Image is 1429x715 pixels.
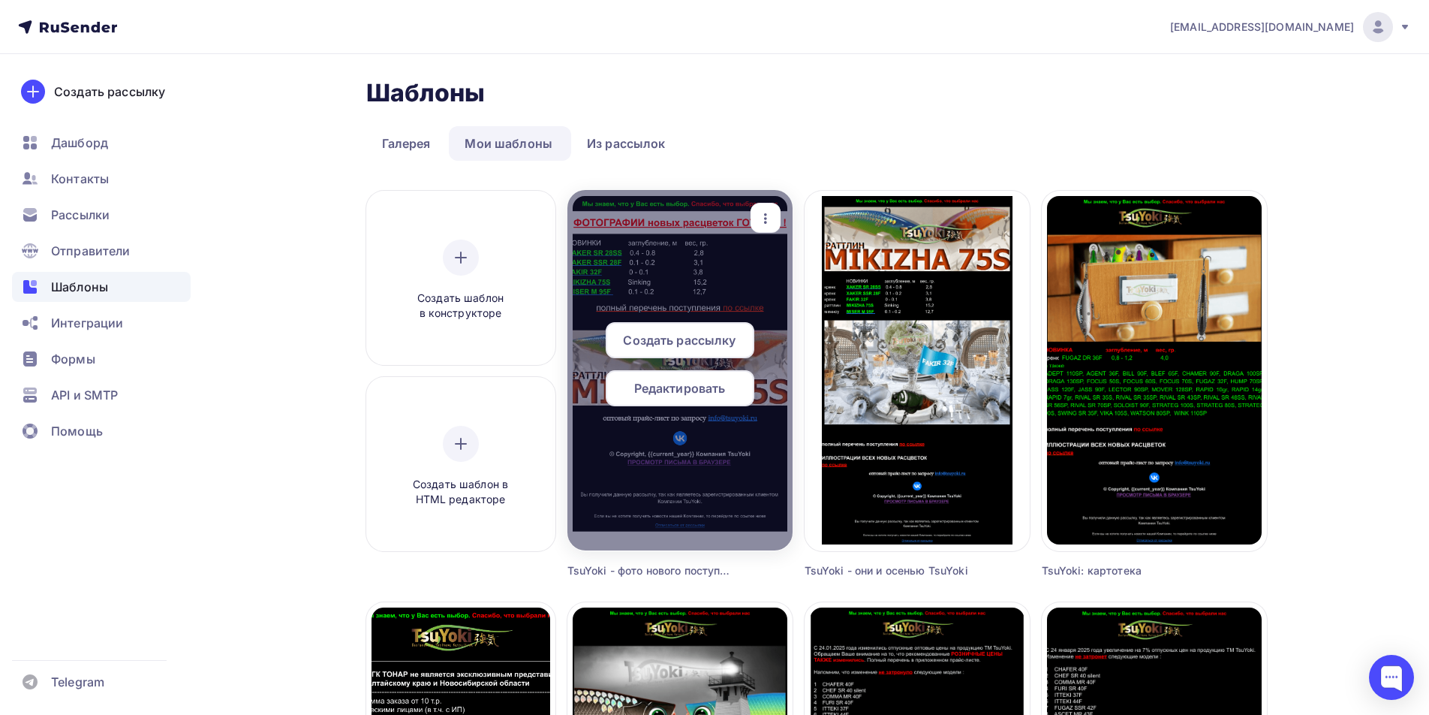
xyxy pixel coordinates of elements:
[623,331,736,349] span: Создать рассылку
[390,477,532,508] span: Создать шаблон в HTML редакторе
[366,78,486,108] h2: Шаблоны
[12,236,191,266] a: Отправители
[51,350,95,368] span: Формы
[12,200,191,230] a: Рассылки
[51,134,108,152] span: Дашборд
[449,126,568,161] a: Мои шаблоны
[51,242,131,260] span: Отправители
[51,673,104,691] span: Telegram
[54,83,165,101] div: Создать рассылку
[12,164,191,194] a: Контакты
[51,278,108,296] span: Шаблоны
[12,272,191,302] a: Шаблоны
[366,126,447,161] a: Галерея
[12,128,191,158] a: Дашборд
[51,170,109,188] span: Контакты
[1170,12,1411,42] a: [EMAIL_ADDRESS][DOMAIN_NAME]
[1170,20,1354,35] span: [EMAIL_ADDRESS][DOMAIN_NAME]
[805,563,973,578] div: TsuYoki - они и осенью TsuYoki
[1042,563,1211,578] div: TsuYoki: картотека
[634,379,726,397] span: Редактировать
[51,422,103,440] span: Помощь
[567,563,736,578] div: TsuYoki - фото нового поступления
[571,126,681,161] a: Из рассылок
[51,386,118,404] span: API и SMTP
[390,291,532,321] span: Создать шаблон в конструкторе
[51,314,123,332] span: Интеграции
[12,344,191,374] a: Формы
[51,206,110,224] span: Рассылки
